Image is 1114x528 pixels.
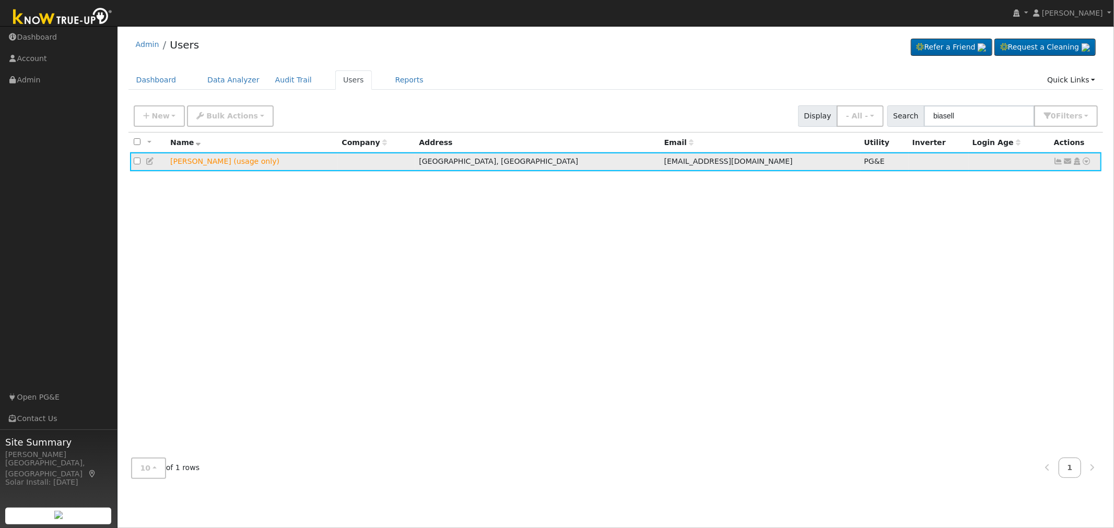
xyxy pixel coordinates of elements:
[170,39,199,51] a: Users
[388,70,431,90] a: Reports
[5,477,112,488] div: Solar Install: [DATE]
[267,70,320,90] a: Audit Trail
[1082,43,1090,52] img: retrieve
[1063,156,1073,167] a: rjf8333344444@aol.com
[134,105,185,127] button: New
[887,105,924,127] span: Search
[5,458,112,479] div: [GEOGRAPHIC_DATA], [GEOGRAPHIC_DATA]
[136,40,159,49] a: Admin
[419,137,656,148] div: Address
[8,6,118,29] img: Know True-Up
[798,105,837,127] span: Display
[170,138,201,147] span: Name
[5,449,112,460] div: [PERSON_NAME]
[335,70,372,90] a: Users
[146,157,155,165] a: Edit User
[1054,137,1098,148] div: Actions
[54,511,63,519] img: retrieve
[1082,156,1092,167] a: Other actions
[664,138,694,147] span: Email
[924,105,1035,127] input: Search
[88,470,97,478] a: Map
[864,157,885,165] span: PG&E
[151,112,169,120] span: New
[200,70,267,90] a: Data Analyzer
[1042,9,1103,17] span: [PERSON_NAME]
[972,138,1021,147] span: Days since last login
[1054,157,1063,165] a: Show Graph
[912,137,965,148] div: Inverter
[911,39,992,56] a: Refer a Friend
[978,43,986,52] img: retrieve
[1072,157,1082,165] a: Login As
[128,70,184,90] a: Dashboard
[994,39,1096,56] a: Request a Cleaning
[1056,112,1083,120] span: Filter
[1034,105,1098,127] button: 0Filters
[837,105,884,127] button: - All -
[664,157,793,165] span: [EMAIL_ADDRESS][DOMAIN_NAME]
[187,105,273,127] button: Bulk Actions
[864,137,905,148] div: Utility
[131,458,200,479] span: of 1 rows
[131,458,166,479] button: 10
[342,138,386,147] span: Company name
[415,152,660,172] td: [GEOGRAPHIC_DATA], [GEOGRAPHIC_DATA]
[167,152,338,172] td: Lead
[206,112,258,120] span: Bulk Actions
[140,464,151,472] span: 10
[1059,458,1082,478] a: 1
[5,435,112,449] span: Site Summary
[1039,70,1103,90] a: Quick Links
[1078,112,1082,120] span: s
